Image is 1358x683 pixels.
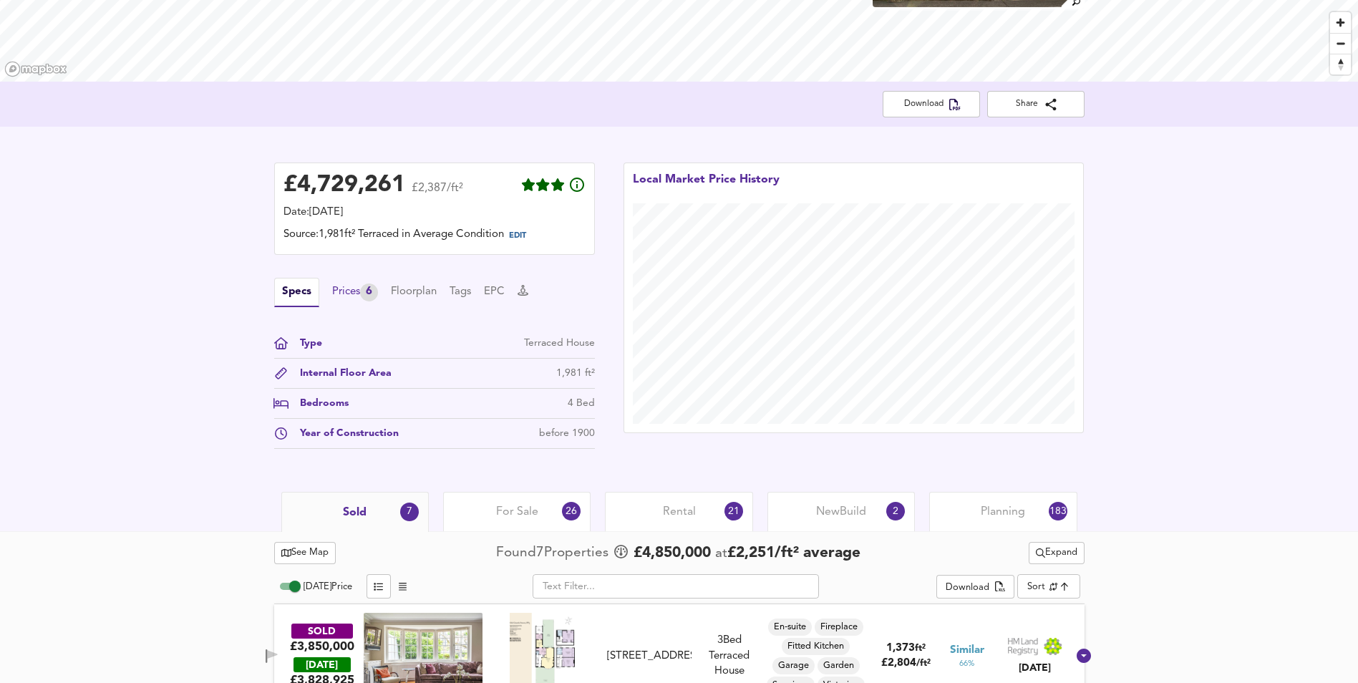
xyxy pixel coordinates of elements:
img: Land Registry [1007,637,1063,656]
span: For Sale [496,504,538,520]
div: 102 Old Church Street, SW3 6EP [601,649,697,664]
div: Internal Floor Area [288,366,392,381]
span: 1,373 [886,643,915,654]
span: Garage [772,659,815,672]
button: Expand [1029,542,1085,564]
span: See Map [281,545,329,561]
div: 6 [360,284,378,301]
button: Reset bearing to north [1330,54,1351,74]
span: Fireplace [815,621,863,634]
span: Fitted Kitchen [782,640,850,653]
span: New Build [816,504,866,520]
svg: Show Details [1075,647,1092,664]
div: Fireplace [815,619,863,636]
button: Tags [450,284,471,300]
span: Zoom out [1330,34,1351,54]
div: before 1900 [539,426,595,441]
div: Prices [332,284,378,301]
div: Sort [1027,580,1045,594]
div: 7 [400,503,419,521]
div: 26 [562,502,581,520]
button: Zoom out [1330,33,1351,54]
span: Share [999,97,1073,112]
div: Bedrooms [288,396,349,411]
div: split button [936,575,1014,599]
span: ft² [915,644,926,653]
div: [STREET_ADDRESS] [607,649,691,664]
div: Fitted Kitchen [782,638,850,655]
span: Planning [981,504,1025,520]
div: Terraced House [524,336,595,351]
div: Found 7 Propert ies [496,543,612,563]
div: 4 Bed [568,396,595,411]
div: Download [946,580,989,596]
div: Garden [818,657,860,674]
span: Expand [1036,545,1077,561]
div: [DATE] [1007,661,1063,675]
span: £ 2,804 [881,658,931,669]
div: 183 [1049,502,1067,520]
div: split button [1029,542,1085,564]
button: Zoom in [1330,12,1351,33]
button: Share [987,91,1085,117]
span: Rental [663,504,696,520]
input: Text Filter... [533,574,819,599]
div: Source: 1,981ft² Terraced in Average Condition [283,227,586,246]
button: Download [936,575,1014,599]
div: [DATE] [294,657,351,672]
div: 2 [886,502,905,520]
a: Mapbox homepage [4,61,67,77]
div: 1,981 ft² [556,366,595,381]
span: 66 % [959,658,974,669]
div: 3 Bed Terraced House [697,633,762,679]
div: £ 4,729,261 [283,175,405,196]
div: Date: [DATE] [283,205,586,221]
button: Download [883,91,980,117]
span: EDIT [509,232,526,240]
div: Local Market Price History [633,172,780,203]
span: Download [894,97,969,112]
div: Type [288,336,322,351]
button: Prices6 [332,284,378,301]
span: En-suite [768,621,812,634]
button: Specs [274,278,319,307]
span: Similar [950,643,984,658]
div: £3,850,000 [290,639,354,654]
button: See Map [274,542,336,564]
span: [DATE] Price [304,582,352,591]
span: £ 2,251 / ft² average [727,546,860,561]
span: Garden [818,659,860,672]
span: £ 4,850,000 [634,543,711,564]
span: £2,387/ft² [412,183,463,203]
span: at [715,547,727,561]
div: Garage [772,657,815,674]
div: 21 [724,502,743,520]
div: Year of Construction [288,426,399,441]
span: Sold [343,505,367,520]
div: En-suite [768,619,812,636]
button: EPC [484,284,505,300]
span: / ft² [916,659,931,668]
div: SOLD [291,624,353,639]
button: Floorplan [391,284,437,300]
div: Sort [1017,574,1080,599]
